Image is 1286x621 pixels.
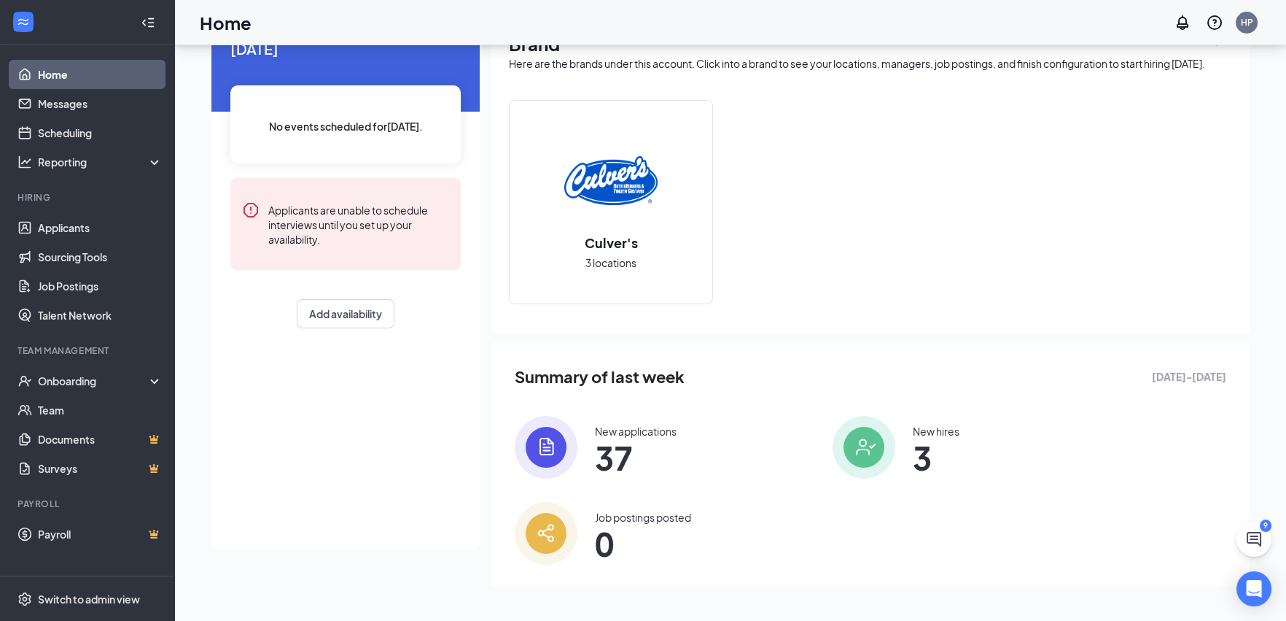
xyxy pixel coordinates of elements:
[1206,14,1223,31] svg: QuestionInfo
[1241,16,1253,28] div: HP
[268,201,449,247] div: Applicants are unable to schedule interviews until you set up your availability.
[1245,531,1263,548] svg: ChatActive
[38,301,163,330] a: Talent Network
[585,255,636,271] span: 3 locations
[1236,571,1271,606] div: Open Intercom Messenger
[38,242,163,271] a: Sourcing Tools
[17,191,160,204] div: Hiring
[1174,14,1191,31] svg: Notifications
[200,10,252,35] h1: Home
[38,520,163,549] a: PayrollCrown
[38,425,163,454] a: DocumentsCrown
[38,271,163,301] a: Job Postings
[595,510,691,525] div: Job postings posted
[38,592,140,606] div: Switch to admin view
[16,15,31,29] svg: WorkstreamLogo
[38,155,163,169] div: Reporting
[38,213,163,242] a: Applicants
[595,444,677,471] span: 37
[509,56,1232,71] div: Here are the brands under this account. Click into a brand to see your locations, managers, job p...
[297,299,394,328] button: Add availability
[38,118,163,147] a: Scheduling
[38,396,163,425] a: Team
[38,60,163,89] a: Home
[242,201,260,219] svg: Error
[570,234,652,252] h2: Culver's
[595,531,691,557] span: 0
[595,424,677,439] div: New applications
[17,374,32,388] svg: UserCheck
[17,344,160,357] div: Team Management
[17,498,160,510] div: Payroll
[1236,522,1271,557] button: ChatActive
[913,424,959,439] div: New hires
[269,118,423,134] span: No events scheduled for [DATE] .
[515,364,685,390] span: Summary of last week
[38,374,150,388] div: Onboarding
[833,416,895,479] img: icon
[1260,520,1271,532] div: 9
[38,454,163,483] a: SurveysCrown
[515,502,577,565] img: icon
[17,155,32,169] svg: Analysis
[1152,369,1226,385] span: [DATE] - [DATE]
[141,15,155,30] svg: Collapse
[230,37,461,60] span: [DATE]
[564,134,658,228] img: Culver's
[913,444,959,471] span: 3
[515,416,577,479] img: icon
[17,592,32,606] svg: Settings
[38,89,163,118] a: Messages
